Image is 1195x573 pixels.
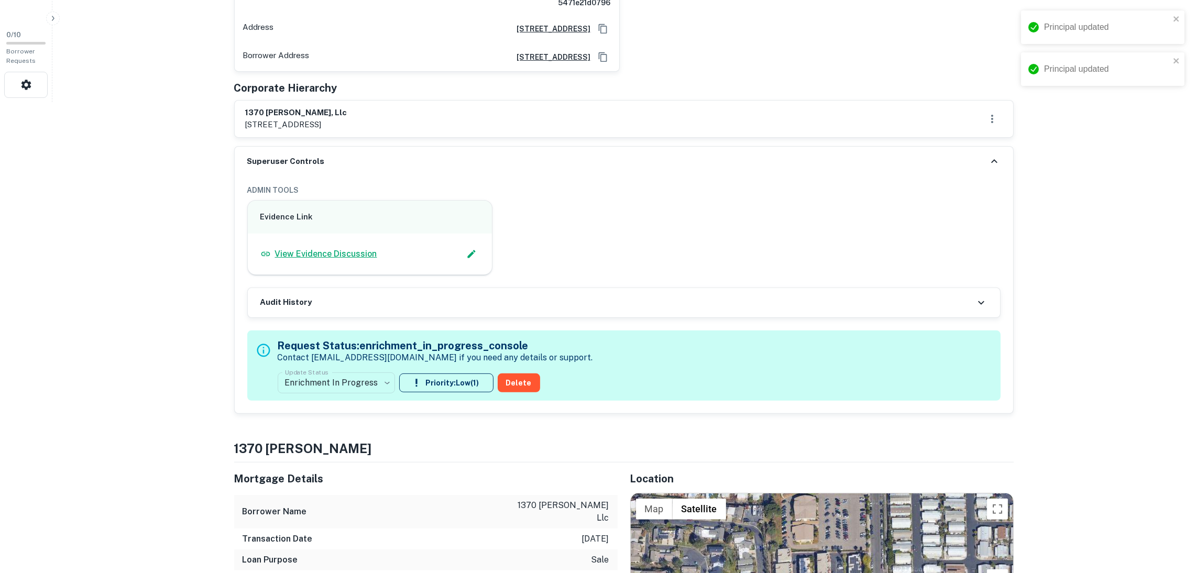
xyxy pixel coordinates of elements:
button: close [1173,57,1180,67]
iframe: Chat Widget [1143,489,1195,539]
button: Edit Slack Link [464,246,479,262]
h6: Transaction Date [243,533,313,545]
button: Priority:Low(1) [399,373,494,392]
div: Principal updated [1044,21,1170,34]
h4: 1370 [PERSON_NAME] [234,439,1014,458]
h6: ADMIN TOOLS [247,184,1001,196]
button: Copy Address [595,21,611,37]
button: Show street map [636,499,673,520]
p: Borrower Address [243,49,310,65]
h5: Location [630,471,1014,487]
button: Copy Address [595,49,611,65]
h5: Corporate Hierarchy [234,80,337,96]
a: [STREET_ADDRESS] [509,51,591,63]
h6: 1370 [PERSON_NAME], llc [245,107,347,119]
p: [DATE] [582,533,609,545]
button: Toggle fullscreen view [987,499,1008,520]
div: Principal updated [1044,63,1170,75]
a: View Evidence Discussion [260,248,377,260]
label: Update Status [285,368,328,377]
button: close [1173,15,1180,25]
p: Address [243,21,274,37]
h6: Superuser Controls [247,156,325,168]
h5: Mortgage Details [234,471,618,487]
button: Delete [498,373,540,392]
div: Enrichment In Progress [278,368,395,398]
h6: Audit History [260,296,312,308]
h6: Borrower Name [243,505,307,518]
button: Show satellite imagery [673,499,726,520]
p: Contact [EMAIL_ADDRESS][DOMAIN_NAME] if you need any details or support. [278,351,593,364]
h5: Request Status: enrichment_in_progress_console [278,338,593,354]
p: [STREET_ADDRESS] [245,118,347,131]
span: Borrower Requests [6,48,36,64]
h6: Evidence Link [260,211,480,223]
a: [STREET_ADDRESS] [509,23,591,35]
span: 0 / 10 [6,31,21,39]
p: 1370 [PERSON_NAME] llc [515,499,609,524]
p: View Evidence Discussion [275,248,377,260]
h6: Loan Purpose [243,554,298,566]
p: sale [591,554,609,566]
